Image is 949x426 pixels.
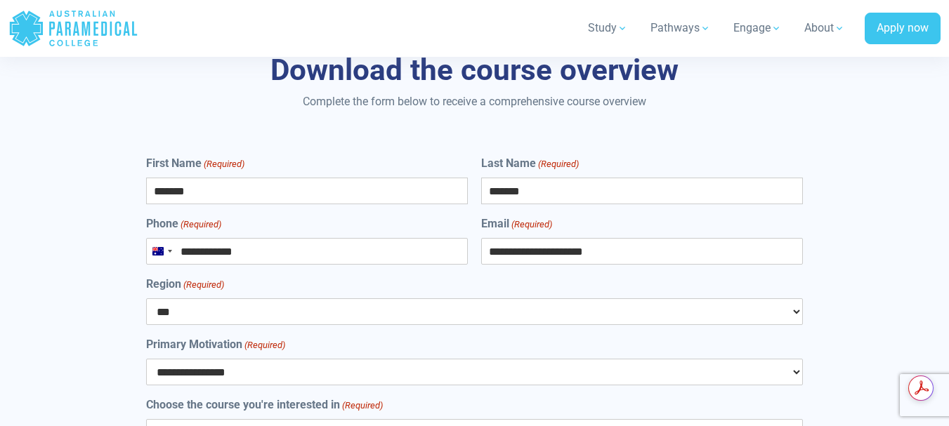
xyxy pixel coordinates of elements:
label: Email [481,215,552,232]
a: Australian Paramedical College [8,6,138,51]
a: Study [580,8,636,48]
span: (Required) [202,157,244,171]
span: (Required) [510,218,552,232]
label: Region [146,276,224,293]
label: Phone [146,215,221,232]
span: (Required) [179,218,221,232]
a: Pathways [642,8,719,48]
p: Complete the form below to receive a comprehensive course overview [79,93,871,110]
label: Primary Motivation [146,336,285,353]
a: Engage [725,8,790,48]
span: (Required) [243,338,285,352]
a: About [796,8,853,48]
span: (Required) [537,157,579,171]
span: (Required) [341,399,383,413]
h3: Download the course overview [79,53,871,88]
a: Apply now [865,13,941,45]
span: (Required) [182,278,224,292]
label: Choose the course you're interested in [146,397,383,413]
label: Last Name [481,155,579,172]
label: First Name [146,155,244,172]
button: Selected country [147,239,176,264]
